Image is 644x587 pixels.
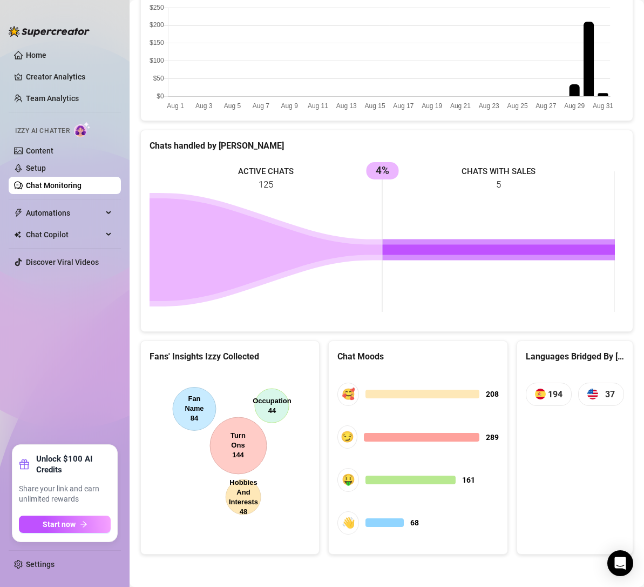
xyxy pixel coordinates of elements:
a: Chat Monitoring [26,181,82,190]
span: Izzy AI Chatter [15,126,70,136]
a: Setup [26,164,46,172]
span: 289 [486,431,499,443]
img: es [535,389,546,399]
span: 161 [462,474,475,486]
div: Chat Moods [337,350,498,363]
a: Discover Viral Videos [26,258,99,266]
span: Automations [26,204,103,222]
span: 194 [548,388,562,401]
span: Start now [43,520,76,529]
span: 37 [605,388,615,401]
div: 👋 [337,511,359,535]
img: AI Chatter [74,122,91,137]
div: Fans' Insights Izzy Collected [150,350,310,363]
div: 😏 [337,425,357,449]
a: Content [26,146,53,155]
span: gift [19,459,30,470]
div: 🤑 [337,468,359,491]
img: us [587,389,598,399]
span: thunderbolt [14,209,23,217]
span: Share your link and earn unlimited rewards [19,484,111,505]
span: arrow-right [80,521,87,528]
strong: Unlock $100 AI Credits [36,453,111,475]
img: Chat Copilot [14,231,21,238]
a: Settings [26,560,55,569]
a: Creator Analytics [26,68,112,85]
span: Chat Copilot [26,226,103,243]
div: Languages Bridged By [PERSON_NAME] [526,350,624,363]
div: 🥰 [337,383,358,406]
div: Chats handled by [PERSON_NAME] [150,139,624,152]
a: Team Analytics [26,94,79,103]
button: Start nowarrow-right [19,516,111,533]
div: Open Intercom Messenger [607,550,633,576]
a: Home [26,51,46,59]
span: 68 [410,517,419,529]
img: logo-BBDzfeDw.svg [9,26,90,37]
span: 208 [486,388,499,400]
